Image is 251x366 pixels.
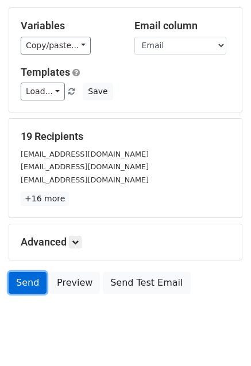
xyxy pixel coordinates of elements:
small: [EMAIL_ADDRESS][DOMAIN_NAME] [21,150,149,158]
h5: Advanced [21,236,230,248]
a: Load... [21,83,65,100]
button: Save [83,83,113,100]
small: [EMAIL_ADDRESS][DOMAIN_NAME] [21,162,149,171]
a: Templates [21,66,70,78]
iframe: Chat Widget [194,311,251,366]
h5: Email column [134,20,231,32]
h5: 19 Recipients [21,130,230,143]
h5: Variables [21,20,117,32]
a: Copy/paste... [21,37,91,54]
a: +16 more [21,192,69,206]
a: Preview [49,272,100,294]
a: Send Test Email [103,272,190,294]
small: [EMAIL_ADDRESS][DOMAIN_NAME] [21,176,149,184]
a: Send [9,272,47,294]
